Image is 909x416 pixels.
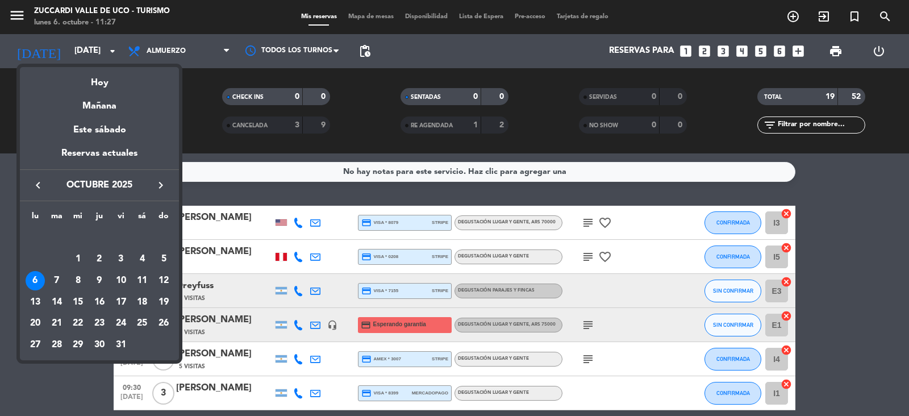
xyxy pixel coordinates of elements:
td: 31 de octubre de 2025 [110,334,132,356]
td: 10 de octubre de 2025 [110,270,132,292]
button: keyboard_arrow_right [151,178,171,193]
div: 5 [154,249,173,269]
td: 3 de octubre de 2025 [110,248,132,270]
div: 2 [90,249,109,269]
th: sábado [132,210,153,227]
td: 21 de octubre de 2025 [46,313,68,334]
div: Este sábado [20,114,179,146]
th: jueves [89,210,110,227]
td: 8 de octubre de 2025 [67,270,89,292]
div: 14 [47,293,66,312]
i: keyboard_arrow_left [31,178,45,192]
div: 11 [132,271,152,290]
td: 24 de octubre de 2025 [110,313,132,334]
div: Mañana [20,90,179,114]
td: 12 de octubre de 2025 [153,270,174,292]
div: 8 [68,271,87,290]
td: 28 de octubre de 2025 [46,334,68,356]
td: 17 de octubre de 2025 [110,292,132,313]
div: 21 [47,314,66,333]
td: 14 de octubre de 2025 [46,292,68,313]
div: Reservas actuales [20,146,179,169]
div: 6 [26,271,45,290]
div: 19 [154,293,173,312]
div: 20 [26,314,45,333]
td: 7 de octubre de 2025 [46,270,68,292]
div: 4 [132,249,152,269]
div: 28 [47,335,66,355]
td: 30 de octubre de 2025 [89,334,110,356]
td: 5 de octubre de 2025 [153,248,174,270]
div: 9 [90,271,109,290]
td: 25 de octubre de 2025 [132,313,153,334]
td: 22 de octubre de 2025 [67,313,89,334]
div: 7 [47,271,66,290]
th: miércoles [67,210,89,227]
td: 23 de octubre de 2025 [89,313,110,334]
th: domingo [153,210,174,227]
div: 31 [111,335,131,355]
td: 15 de octubre de 2025 [67,292,89,313]
td: 19 de octubre de 2025 [153,292,174,313]
div: 27 [26,335,45,355]
td: 9 de octubre de 2025 [89,270,110,292]
button: keyboard_arrow_left [28,178,48,193]
div: 13 [26,293,45,312]
th: martes [46,210,68,227]
div: 3 [111,249,131,269]
div: 24 [111,314,131,333]
i: keyboard_arrow_right [154,178,168,192]
div: 17 [111,293,131,312]
div: 10 [111,271,131,290]
td: 2 de octubre de 2025 [89,248,110,270]
div: 18 [132,293,152,312]
div: 1 [68,249,87,269]
div: 23 [90,314,109,333]
div: 16 [90,293,109,312]
td: 20 de octubre de 2025 [24,313,46,334]
span: octubre 2025 [48,178,151,193]
div: 22 [68,314,87,333]
td: 6 de octubre de 2025 [24,270,46,292]
td: 16 de octubre de 2025 [89,292,110,313]
div: 30 [90,335,109,355]
td: 11 de octubre de 2025 [132,270,153,292]
td: OCT. [24,227,174,249]
div: 15 [68,293,87,312]
td: 26 de octubre de 2025 [153,313,174,334]
div: Hoy [20,67,179,90]
td: 4 de octubre de 2025 [132,248,153,270]
th: lunes [24,210,46,227]
td: 29 de octubre de 2025 [67,334,89,356]
div: 25 [132,314,152,333]
div: 12 [154,271,173,290]
td: 27 de octubre de 2025 [24,334,46,356]
div: 26 [154,314,173,333]
td: 18 de octubre de 2025 [132,292,153,313]
td: 13 de octubre de 2025 [24,292,46,313]
div: 29 [68,335,87,355]
th: viernes [110,210,132,227]
td: 1 de octubre de 2025 [67,248,89,270]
